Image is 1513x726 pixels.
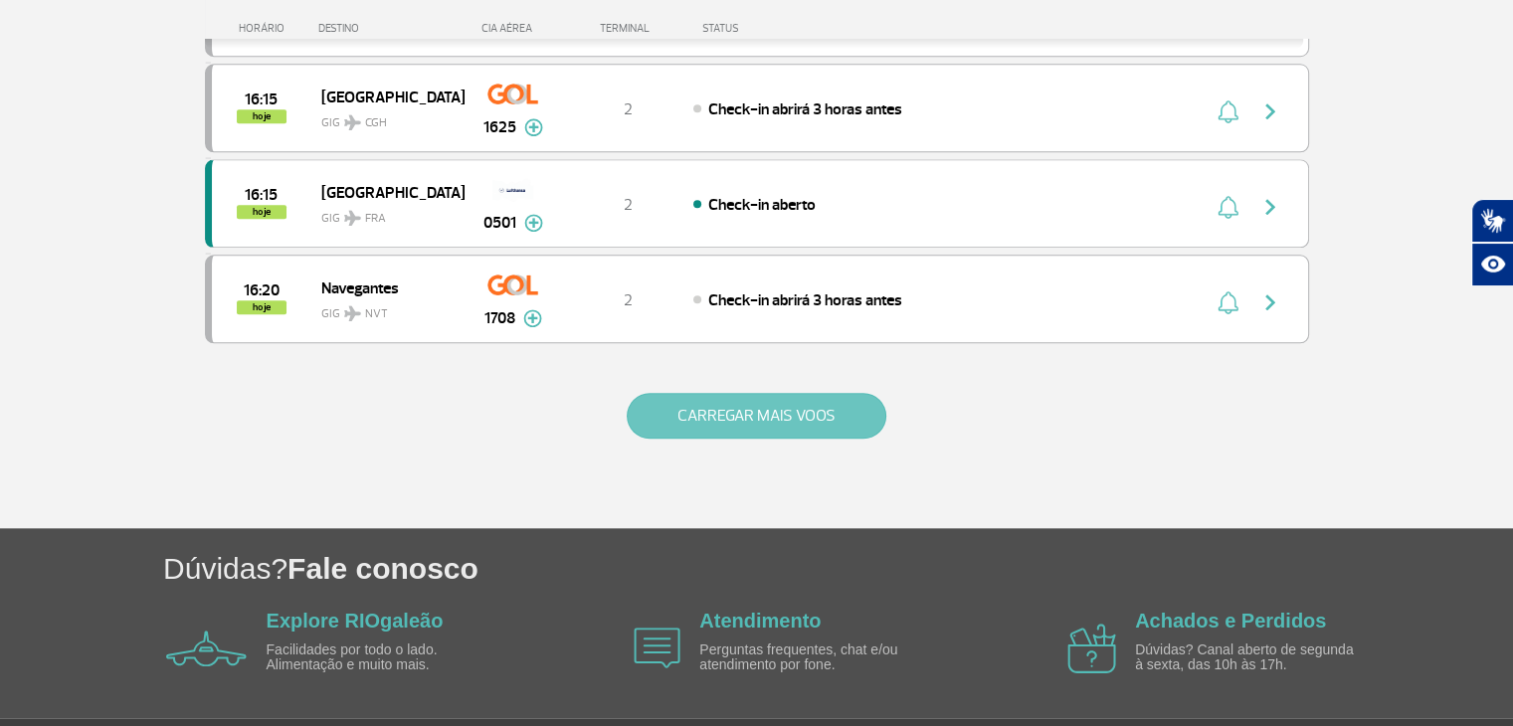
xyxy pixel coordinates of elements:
button: CARREGAR MAIS VOOS [627,393,886,439]
img: destiny_airplane.svg [344,114,361,130]
span: hoje [237,300,286,314]
div: DESTINO [318,22,464,35]
div: STATUS [692,22,854,35]
span: GIG [321,294,449,323]
span: hoje [237,109,286,123]
img: sino-painel-voo.svg [1218,99,1238,123]
div: HORÁRIO [211,22,319,35]
span: GIG [321,199,449,228]
div: TERMINAL [563,22,692,35]
span: Check-in abrirá 3 horas antes [708,290,902,310]
h1: Dúvidas? [163,548,1513,589]
button: Abrir recursos assistivos. [1471,243,1513,286]
img: mais-info-painel-voo.svg [524,214,543,232]
span: Navegantes [321,274,449,300]
img: mais-info-painel-voo.svg [524,118,543,136]
p: Facilidades por todo o lado. Alimentação e muito mais. [267,642,495,673]
span: 2025-08-25 16:15:00 [245,92,278,106]
img: sino-painel-voo.svg [1218,290,1238,314]
button: Abrir tradutor de língua de sinais. [1471,199,1513,243]
span: [GEOGRAPHIC_DATA] [321,179,449,205]
div: CIA AÉREA [464,22,563,35]
span: 1625 [483,115,516,139]
span: Check-in aberto [708,195,816,215]
img: airplane icon [634,628,680,668]
span: 2025-08-25 16:20:00 [244,283,280,297]
span: 2 [624,290,633,310]
a: Explore RIOgaleão [267,610,444,632]
img: destiny_airplane.svg [344,210,361,226]
span: Check-in abrirá 3 horas antes [708,99,902,119]
span: Fale conosco [287,552,478,585]
img: airplane icon [1067,624,1116,673]
img: mais-info-painel-voo.svg [523,309,542,327]
a: Atendimento [699,610,821,632]
span: [GEOGRAPHIC_DATA] [321,84,449,109]
p: Perguntas frequentes, chat e/ou atendimento por fone. [699,642,928,673]
span: NVT [365,305,388,323]
div: Plugin de acessibilidade da Hand Talk. [1471,199,1513,286]
span: 1708 [484,306,515,330]
span: hoje [237,205,286,219]
img: destiny_airplane.svg [344,305,361,321]
img: airplane icon [166,631,247,666]
span: 0501 [483,211,516,235]
img: sino-painel-voo.svg [1218,195,1238,219]
span: GIG [321,103,449,132]
img: seta-direita-painel-voo.svg [1258,290,1282,314]
span: FRA [365,210,386,228]
img: seta-direita-painel-voo.svg [1258,195,1282,219]
a: Achados e Perdidos [1135,610,1326,632]
span: 2 [624,195,633,215]
img: seta-direita-painel-voo.svg [1258,99,1282,123]
span: CGH [365,114,387,132]
span: 2025-08-25 16:15:00 [245,188,278,202]
span: 2 [624,99,633,119]
p: Dúvidas? Canal aberto de segunda à sexta, das 10h às 17h. [1135,642,1364,673]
